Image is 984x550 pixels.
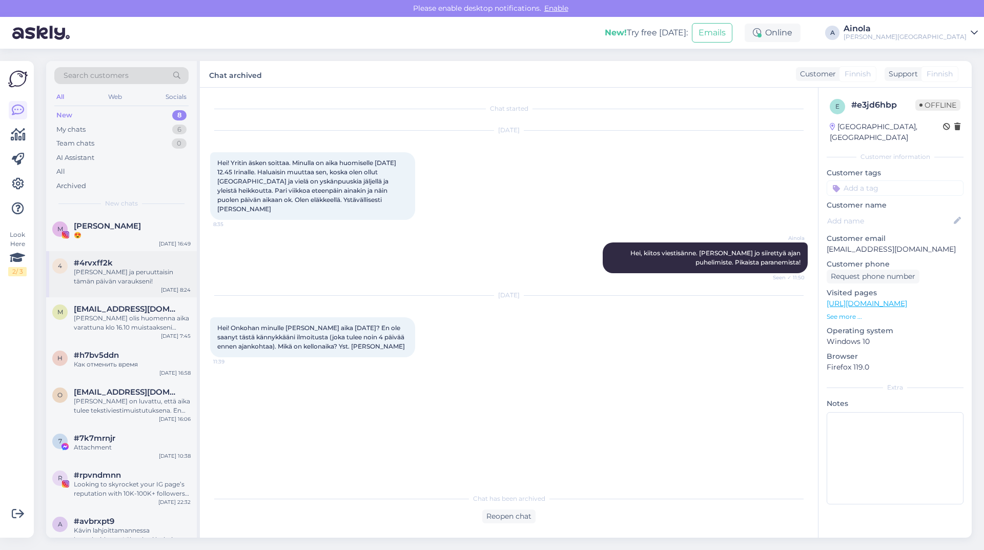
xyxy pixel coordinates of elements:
span: r [58,474,63,482]
span: #7k7mrnjr [74,434,115,443]
div: [DATE] [210,291,808,300]
a: [URL][DOMAIN_NAME] [827,299,907,308]
span: e [835,103,839,110]
span: Finnish [845,69,871,79]
div: Customer information [827,152,963,161]
span: outi.suvela@gmail.com [74,388,180,397]
span: #4rvxff2k [74,258,113,268]
span: Search customers [64,70,129,81]
div: [PERSON_NAME] ja peruuttaisin tämän päivän varaukseni! [74,268,191,286]
div: Customer [796,69,836,79]
div: [DATE] 16:06 [159,415,191,423]
span: #avbrxpt9 [74,517,114,526]
div: [PERSON_NAME] olis huomenna aika varattuna klo 16.10 muistaakseni mutta olen tullut kipeäksi enkä... [74,314,191,332]
p: Firefox 119.0 [827,362,963,373]
div: [PERSON_NAME] on luvattu, että aika tulee tekstiviestimuistutuksena. En ole sitä saanut, joten jo... [74,397,191,415]
div: [GEOGRAPHIC_DATA], [GEOGRAPHIC_DATA] [830,121,943,143]
div: Ainola [844,25,967,33]
label: Chat archived [209,67,262,81]
p: Windows 10 [827,336,963,347]
p: Customer tags [827,168,963,178]
span: Enable [541,4,571,13]
span: Marketta Salonen [74,221,141,231]
div: Look Here [8,230,27,276]
span: 4 [58,262,62,270]
div: 2 / 3 [8,267,27,276]
span: 7 [58,437,62,445]
div: All [54,90,66,104]
div: Web [106,90,124,104]
div: AI Assistant [56,153,94,163]
span: a [58,520,63,528]
p: See more ... [827,312,963,321]
span: Offline [915,99,960,111]
div: Support [885,69,918,79]
p: Visited pages [827,288,963,298]
div: [DATE] 8:24 [161,286,191,294]
span: o [57,391,63,399]
span: Finnish [927,69,953,79]
div: 8 [172,110,187,120]
div: Looking to skyrocket your IG page’s reputation with 10K-100K+ followers instantly? 🚀 🔥 HQ Followe... [74,480,191,498]
div: Request phone number [827,270,919,283]
span: h [57,354,63,362]
div: A [825,26,839,40]
div: [DATE] 16:58 [159,369,191,377]
b: New! [605,28,627,37]
div: Kävin lahjoittamannessa kasvohoidossa. Lähes heti hoitaja alkoi tyrkyttämään kasvohoito joulua ha... [74,526,191,544]
div: [DATE] 10:38 [159,452,191,460]
span: 11:39 [213,358,252,365]
span: Hei! Onkohan minulle [PERSON_NAME] aika [DATE]? En ole saanyt tästä kännykkääni ilmoitusta (joka ... [217,324,406,350]
span: M [57,225,63,233]
div: Chat started [210,104,808,113]
span: mariannikalappalainen@gmail.com [74,304,180,314]
div: Attachment [74,443,191,452]
span: m [57,308,63,316]
p: Customer name [827,200,963,211]
button: Emails [692,23,732,43]
div: 0 [172,138,187,149]
div: Team chats [56,138,94,149]
p: Operating system [827,325,963,336]
span: Chat has been archived [473,494,545,503]
div: 😍 [74,231,191,240]
div: Archived [56,181,86,191]
img: Askly Logo [8,69,28,89]
div: [DATE] 22:32 [158,498,191,506]
a: Ainola[PERSON_NAME][GEOGRAPHIC_DATA] [844,25,978,41]
div: All [56,167,65,177]
p: Browser [827,351,963,362]
div: Try free [DATE]: [605,27,688,39]
div: 6 [172,125,187,135]
p: Customer phone [827,259,963,270]
div: Reopen chat [482,510,536,523]
span: Ainola [766,234,805,242]
span: 8:35 [213,220,252,228]
div: # e3jd6hbp [851,99,915,111]
span: Hei, kiitos viestisänne. [PERSON_NAME] jo siirettyä ajan puhelimiste. Pikaista paranemista! [630,249,802,266]
div: [DATE] 7:45 [161,332,191,340]
input: Add a tag [827,180,963,196]
div: [DATE] [210,126,808,135]
div: My chats [56,125,86,135]
div: New [56,110,72,120]
span: New chats [105,199,138,208]
span: Seen ✓ 11:50 [766,274,805,281]
div: Socials [163,90,189,104]
span: Hei! Yritin äsken soittaa. Minulla on aika huomiselle [DATE] 12.45 Irinalle. Haluaisin muuttaa se... [217,159,398,213]
div: [DATE] 16:49 [159,240,191,248]
div: [PERSON_NAME][GEOGRAPHIC_DATA] [844,33,967,41]
span: #h7bv5ddn [74,351,119,360]
input: Add name [827,215,952,227]
div: Как отменить время [74,360,191,369]
p: Notes [827,398,963,409]
p: [EMAIL_ADDRESS][DOMAIN_NAME] [827,244,963,255]
p: Customer email [827,233,963,244]
div: Extra [827,383,963,392]
div: Online [745,24,801,42]
span: #rpvndmnn [74,471,121,480]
